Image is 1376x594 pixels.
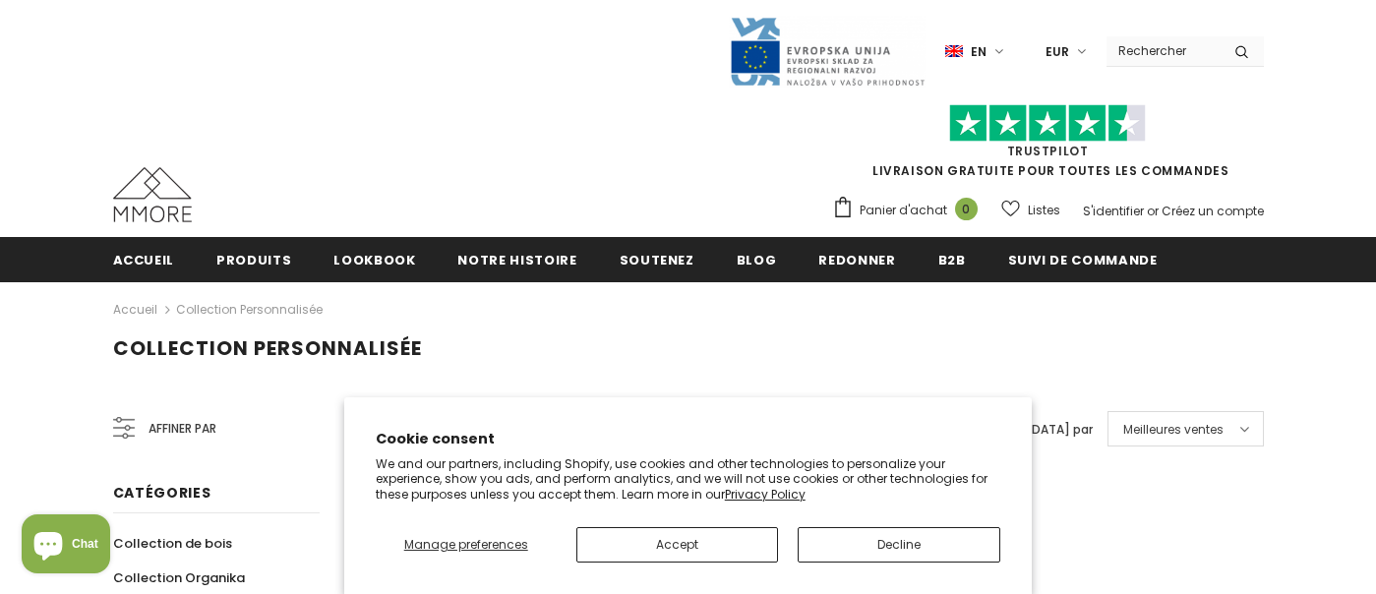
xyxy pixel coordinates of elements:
a: soutenez [620,237,694,281]
span: Collection personnalisée [113,334,422,362]
span: Collection Organika [113,568,245,587]
button: Manage preferences [376,527,557,563]
span: B2B [938,251,966,269]
span: Suivi de commande [1008,251,1158,269]
img: i-lang-1.png [945,43,963,60]
a: Blog [737,237,777,281]
span: Redonner [818,251,895,269]
span: Listes [1028,201,1060,220]
span: Notre histoire [457,251,576,269]
a: B2B [938,237,966,281]
h2: Cookie consent [376,429,1001,449]
span: Produits [216,251,291,269]
span: Accueil [113,251,175,269]
a: Privacy Policy [725,486,806,503]
a: Accueil [113,298,157,322]
a: Notre histoire [457,237,576,281]
span: Manage preferences [404,536,528,553]
a: S'identifier [1083,203,1144,219]
a: Redonner [818,237,895,281]
span: EUR [1046,42,1069,62]
label: [GEOGRAPHIC_DATA] par [938,420,1093,440]
span: Meilleures ventes [1123,420,1224,440]
span: LIVRAISON GRATUITE POUR TOUTES LES COMMANDES [832,113,1264,179]
p: We and our partners, including Shopify, use cookies and other technologies to personalize your ex... [376,456,1001,503]
span: 0 [955,198,978,220]
a: Javni Razpis [729,42,926,59]
span: or [1147,203,1159,219]
button: Decline [798,527,1000,563]
a: Créez un compte [1162,203,1264,219]
span: en [971,42,987,62]
a: TrustPilot [1007,143,1089,159]
span: Panier d'achat [860,201,947,220]
a: Produits [216,237,291,281]
input: Search Site [1107,36,1220,65]
a: Collection personnalisée [176,301,323,318]
a: Collection de bois [113,526,232,561]
img: Cas MMORE [113,167,192,222]
span: Catégories [113,483,211,503]
a: Accueil [113,237,175,281]
button: Accept [576,527,779,563]
a: Panier d'achat 0 [832,196,987,225]
a: Listes [1001,193,1060,227]
span: soutenez [620,251,694,269]
span: Blog [737,251,777,269]
a: Suivi de commande [1008,237,1158,281]
span: Lookbook [333,251,415,269]
inbox-online-store-chat: Shopify online store chat [16,514,116,578]
a: Lookbook [333,237,415,281]
span: Collection de bois [113,534,232,553]
img: Faites confiance aux étoiles pilotes [949,104,1146,143]
span: Affiner par [149,418,216,440]
img: Javni Razpis [729,16,926,88]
